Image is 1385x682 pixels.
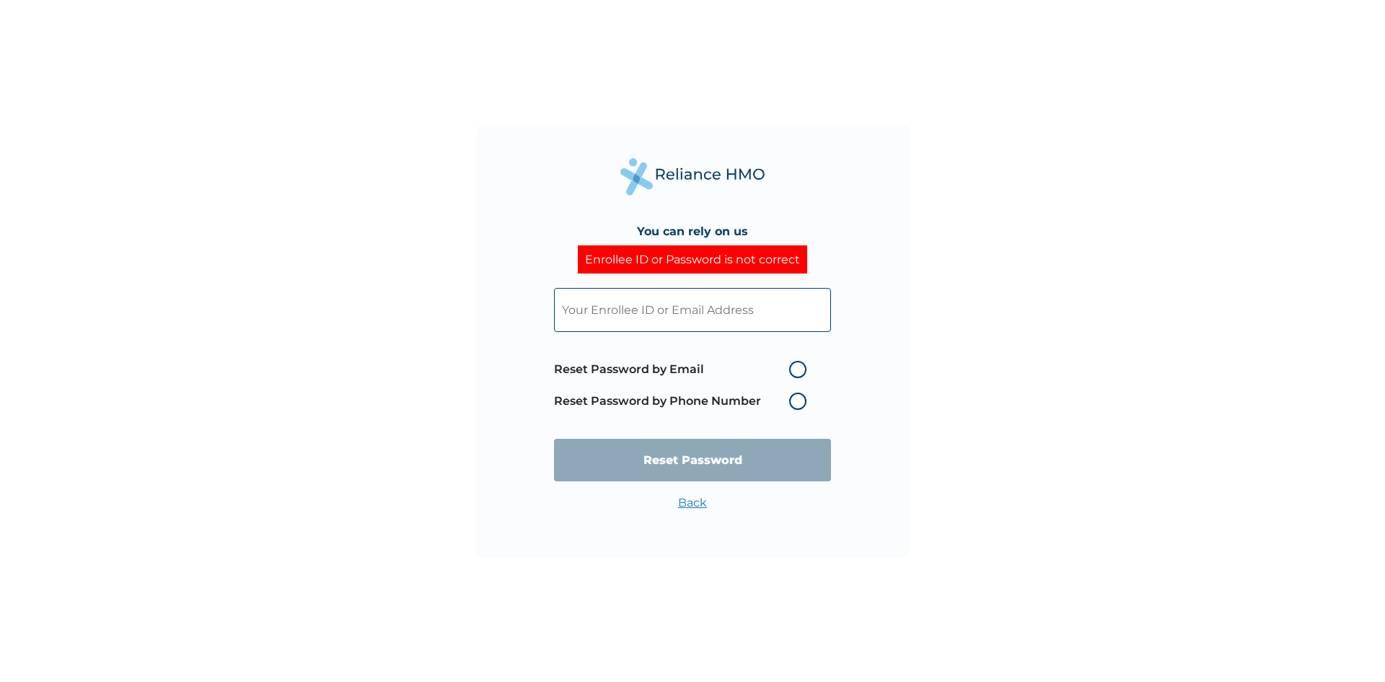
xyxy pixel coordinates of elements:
[620,158,765,195] img: Reliance Health's Logo
[554,439,831,481] input: Reset Password
[678,496,707,510] a: Back
[637,224,748,238] h4: You can rely on us
[578,245,807,274] div: Enrollee ID or Password is not correct
[554,361,814,378] label: Reset Password by Email
[554,288,831,332] input: Your Enrollee ID or Email Address
[554,393,814,410] label: Reset Password by Phone Number
[554,354,814,417] span: Password reset method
